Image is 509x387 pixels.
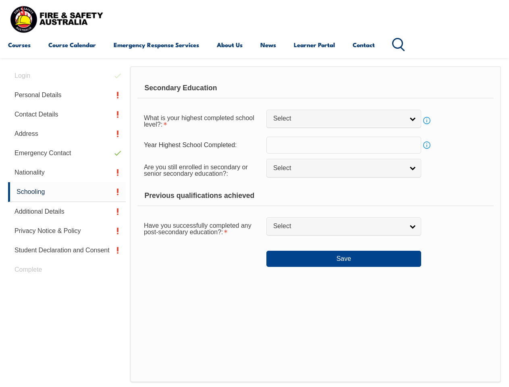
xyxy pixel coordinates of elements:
[144,114,254,128] span: What is your highest completed school level?:
[144,164,248,177] span: Are you still enrolled in secondary or senior secondary education?:
[8,163,126,182] a: Nationality
[421,115,432,126] a: Info
[144,222,251,235] span: Have you successfully completed any post-secondary education?:
[8,105,126,124] a: Contact Details
[137,137,266,153] div: Year Highest School Completed:
[8,182,126,202] a: Schooling
[8,241,126,260] a: Student Declaration and Consent
[273,222,404,231] span: Select
[48,35,96,54] a: Course Calendar
[8,202,126,221] a: Additional Details
[8,124,126,144] a: Address
[266,251,421,267] button: Save
[260,35,276,54] a: News
[8,144,126,163] a: Emergency Contact
[137,78,494,98] div: Secondary Education
[137,109,266,132] div: What is your highest completed school level? is required.
[421,139,432,151] a: Info
[137,186,494,206] div: Previous qualifications achieved
[353,35,375,54] a: Contact
[8,221,126,241] a: Privacy Notice & Policy
[8,35,31,54] a: Courses
[114,35,199,54] a: Emergency Response Services
[273,164,404,173] span: Select
[266,137,421,154] input: YYYY
[137,217,266,239] div: Have you successfully completed any post-secondary education? is required.
[294,35,335,54] a: Learner Portal
[8,85,126,105] a: Personal Details
[273,114,404,123] span: Select
[217,35,243,54] a: About Us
